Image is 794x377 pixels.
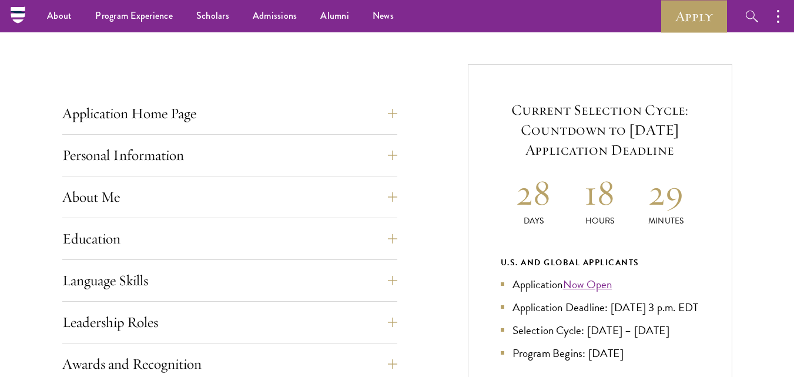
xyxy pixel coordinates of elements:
[501,100,699,160] h5: Current Selection Cycle: Countdown to [DATE] Application Deadline
[501,345,699,362] li: Program Begins: [DATE]
[62,308,397,336] button: Leadership Roles
[567,171,633,215] h2: 18
[62,99,397,128] button: Application Home Page
[62,141,397,169] button: Personal Information
[501,255,699,270] div: U.S. and Global Applicants
[633,171,699,215] h2: 29
[563,276,612,293] a: Now Open
[501,276,699,293] li: Application
[501,299,699,316] li: Application Deadline: [DATE] 3 p.m. EDT
[501,322,699,339] li: Selection Cycle: [DATE] – [DATE]
[633,215,699,227] p: Minutes
[62,225,397,253] button: Education
[501,171,567,215] h2: 28
[501,215,567,227] p: Days
[62,266,397,295] button: Language Skills
[62,183,397,211] button: About Me
[567,215,633,227] p: Hours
